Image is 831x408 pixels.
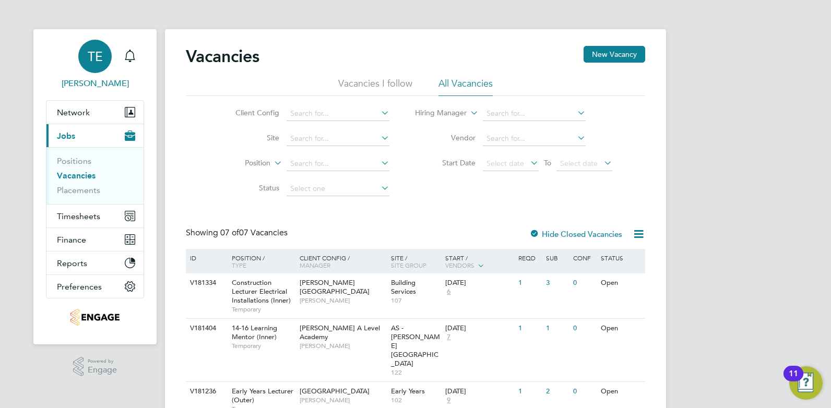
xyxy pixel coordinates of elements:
[46,275,144,298] button: Preferences
[516,249,543,267] div: Reqd
[88,50,103,63] span: TE
[46,77,144,90] span: Tom Ellis
[543,382,571,401] div: 2
[300,261,330,269] span: Manager
[186,46,259,67] h2: Vacancies
[187,249,224,267] div: ID
[187,319,224,338] div: V181404
[407,108,467,118] label: Hiring Manager
[391,278,416,296] span: Building Services
[445,387,513,396] div: [DATE]
[483,131,586,146] input: Search for...
[287,182,389,196] input: Select one
[220,227,239,238] span: 07 of
[224,249,297,274] div: Position /
[516,273,543,293] div: 1
[543,249,571,267] div: Sub
[391,296,441,305] span: 107
[789,374,798,387] div: 11
[46,147,144,204] div: Jobs
[187,382,224,401] div: V181236
[598,319,644,338] div: Open
[70,309,119,326] img: jjfox-logo-retina.png
[516,319,543,338] div: 1
[186,227,290,238] div: Showing
[57,156,91,166] a: Positions
[391,323,440,368] span: AS - [PERSON_NAME][GEOGRAPHIC_DATA]
[445,396,452,405] span: 9
[391,368,441,377] span: 122
[598,249,644,267] div: Status
[598,382,644,401] div: Open
[445,324,513,333] div: [DATE]
[232,261,246,269] span: Type
[483,106,586,121] input: Search for...
[57,258,87,268] span: Reports
[445,279,513,287] div: [DATE]
[232,387,293,404] span: Early Years Lecturer (Outer)
[88,366,117,375] span: Engage
[187,273,224,293] div: V181334
[57,107,90,117] span: Network
[232,342,294,350] span: Temporary
[33,29,157,344] nav: Main navigation
[438,77,493,96] li: All Vacancies
[220,227,288,238] span: 07 Vacancies
[598,273,644,293] div: Open
[445,287,452,296] span: 6
[88,357,117,366] span: Powered by
[486,159,524,168] span: Select date
[297,249,388,274] div: Client Config /
[46,124,144,147] button: Jobs
[287,131,389,146] input: Search for...
[219,183,279,193] label: Status
[445,333,452,342] span: 7
[300,296,386,305] span: [PERSON_NAME]
[219,133,279,142] label: Site
[232,323,277,341] span: 14-16 Learning Mentor (Inner)
[300,323,380,341] span: [PERSON_NAME] A Level Academy
[46,309,144,326] a: Go to home page
[516,382,543,401] div: 1
[571,319,598,338] div: 0
[543,319,571,338] div: 1
[571,273,598,293] div: 0
[445,261,474,269] span: Vendors
[57,211,100,221] span: Timesheets
[300,278,370,296] span: [PERSON_NAME][GEOGRAPHIC_DATA]
[388,249,443,274] div: Site /
[300,387,370,395] span: [GEOGRAPHIC_DATA]
[560,159,598,168] span: Select date
[232,278,291,305] span: Construction Lecturer Electrical Installations (Inner)
[57,131,75,141] span: Jobs
[287,157,389,171] input: Search for...
[543,273,571,293] div: 3
[300,342,386,350] span: [PERSON_NAME]
[287,106,389,121] input: Search for...
[219,108,279,117] label: Client Config
[571,382,598,401] div: 0
[57,282,102,292] span: Preferences
[391,261,426,269] span: Site Group
[300,396,386,404] span: [PERSON_NAME]
[391,387,425,395] span: Early Years
[210,158,270,169] label: Position
[416,133,476,142] label: Vendor
[789,366,823,400] button: Open Resource Center, 11 new notifications
[46,205,144,227] button: Timesheets
[57,235,86,245] span: Finance
[46,40,144,90] a: TE[PERSON_NAME]
[584,46,645,63] button: New Vacancy
[57,185,100,195] a: Placements
[416,158,476,167] label: Start Date
[46,228,144,251] button: Finance
[46,101,144,124] button: Network
[391,396,441,404] span: 102
[443,249,516,275] div: Start /
[529,229,622,239] label: Hide Closed Vacancies
[46,251,144,274] button: Reports
[73,357,117,377] a: Powered byEngage
[541,156,554,170] span: To
[57,171,96,181] a: Vacancies
[571,249,598,267] div: Conf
